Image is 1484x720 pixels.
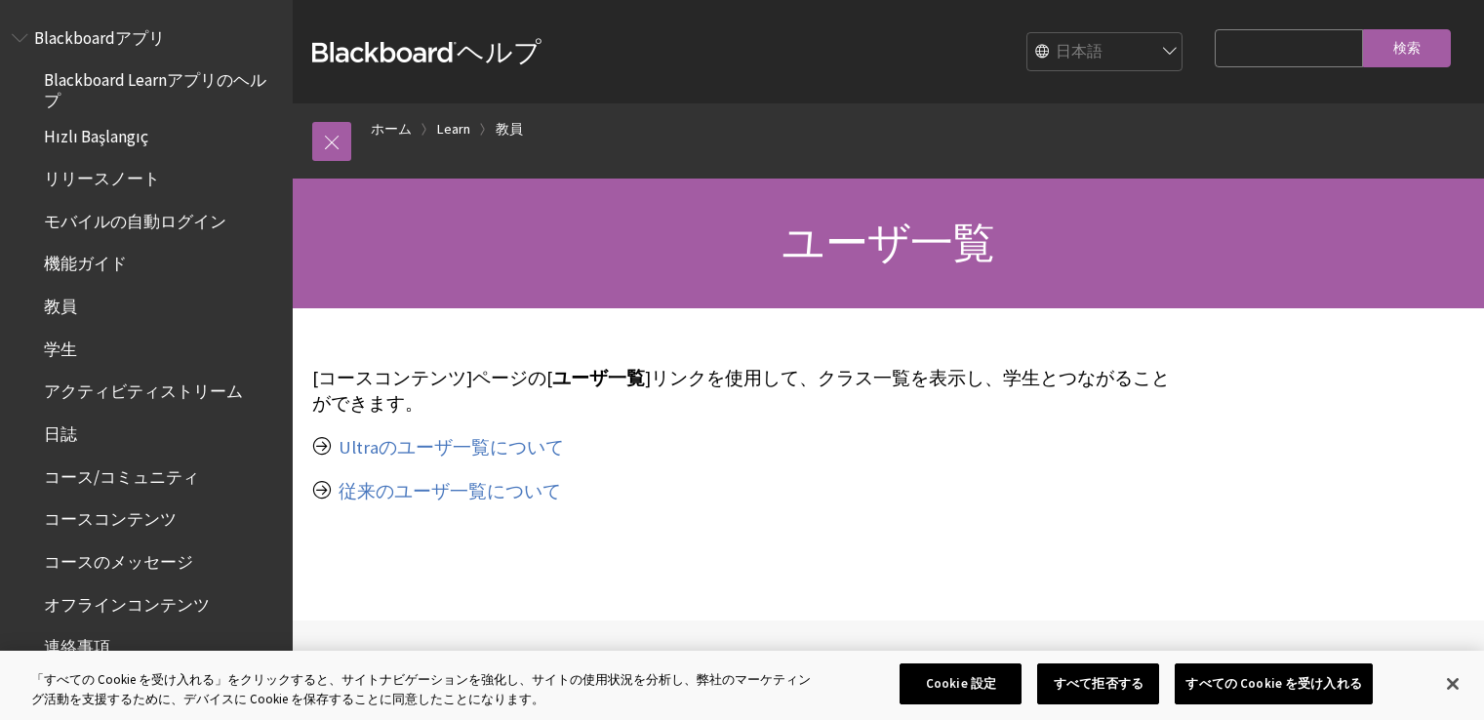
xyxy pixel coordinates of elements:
div: 「すべての Cookie を受け入れる」をクリックすると、サイトナビゲーションを強化し、サイトの使用状況を分析し、弊社のマーケティング活動を支援するために、デバイスに Cookie を保存するこ... [31,670,817,708]
span: 機能ガイド [44,248,127,274]
a: Ultraのユーザ一覧について [339,436,564,460]
button: すべての Cookie を受け入れる [1175,663,1372,704]
span: 日誌 [44,418,77,444]
span: モバイルの自動ログイン [44,205,226,231]
span: ユーザ一覧 [782,216,994,269]
span: Hızlı Başlangıç [44,120,148,146]
span: オフラインコンテンツ [44,588,210,615]
button: Cookie 設定 [900,663,1022,704]
button: すべて拒否する [1037,663,1159,704]
span: コース/コミュニティ [44,460,199,487]
span: リリースノート [44,162,160,188]
a: Learn [437,117,470,141]
span: アクティビティストリーム [44,376,243,402]
span: コースのメッセージ [44,545,193,572]
span: 学生 [44,333,77,359]
a: ホーム [371,117,412,141]
span: 教員 [44,290,77,316]
select: Site Language Selector [1027,33,1183,72]
span: Blackboard Learnアプリのヘルプ [44,64,279,110]
a: 従来のユーザ一覧について [339,480,561,503]
strong: Blackboard [312,42,457,62]
a: 教員 [496,117,523,141]
span: 連絡事項 [44,631,110,658]
input: 検索 [1363,29,1451,67]
button: 閉じる [1431,662,1474,705]
a: Blackboardヘルプ [312,34,541,69]
span: ユーザ一覧 [552,367,645,389]
p: [コースコンテンツ]ページの[ ]リンクを使用して、クラス一覧を表示し、学生とつながることができます。 [312,366,1176,417]
span: コースコンテンツ [44,503,177,530]
span: Blackboardアプリ [34,21,165,48]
